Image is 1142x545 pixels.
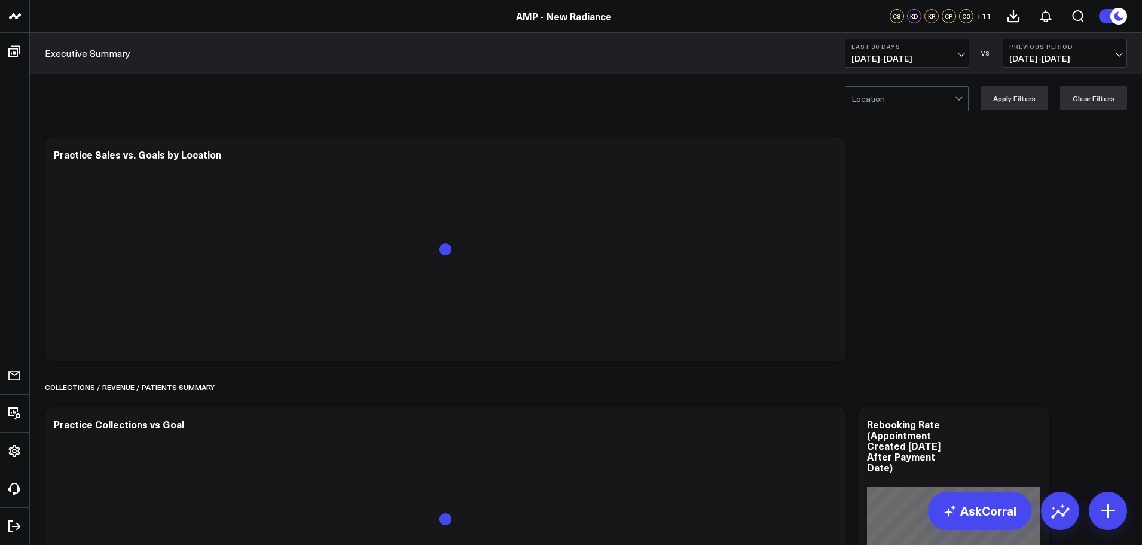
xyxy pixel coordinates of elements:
div: KD [907,9,921,23]
button: Last 30 Days[DATE]-[DATE] [845,39,969,68]
button: +11 [976,9,991,23]
div: Collections / revenue / patients summary [45,373,215,401]
button: Previous Period[DATE]-[DATE] [1003,39,1127,68]
button: Apply Filters [981,86,1048,110]
span: + 11 [976,12,991,20]
a: AMP - New Radiance [516,10,612,23]
b: Previous Period [1009,43,1120,50]
div: CS [890,9,904,23]
span: [DATE] - [DATE] [1009,54,1120,63]
div: CG [959,9,973,23]
button: Clear Filters [1060,86,1127,110]
div: CP [942,9,956,23]
div: VS [975,50,997,57]
div: Practice Sales vs. Goals by Location [54,148,221,161]
div: Rebooking Rate (Appointment Created [DATE] After Payment Date) [867,418,941,474]
a: Executive Summary [45,47,130,60]
div: Practice Collections vs Goal [54,418,184,431]
b: Last 30 Days [851,43,963,50]
a: AskCorral [928,492,1031,530]
div: KR [924,9,939,23]
span: [DATE] - [DATE] [851,54,963,63]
